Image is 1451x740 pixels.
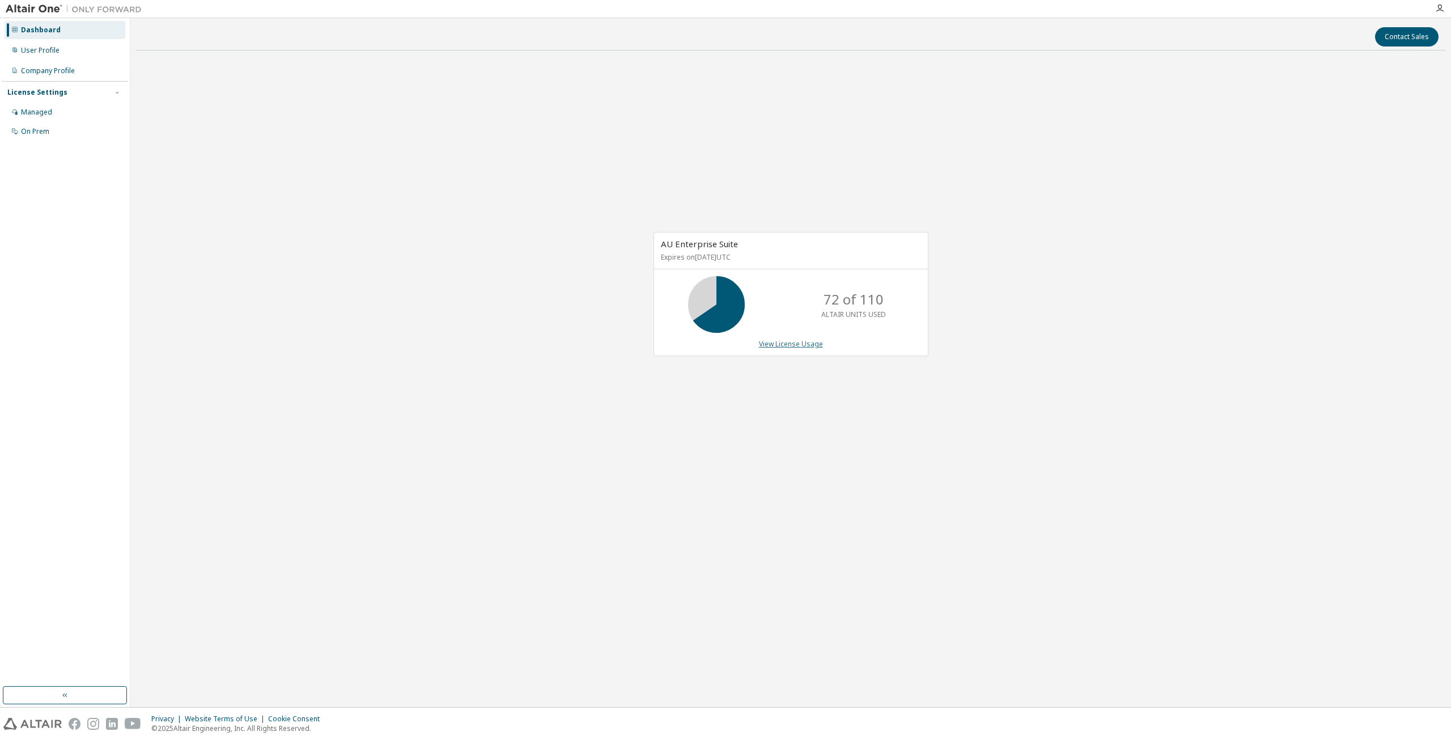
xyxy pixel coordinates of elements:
[185,714,268,724] div: Website Terms of Use
[151,724,326,733] p: © 2025 Altair Engineering, Inc. All Rights Reserved.
[661,238,738,250] span: AU Enterprise Suite
[268,714,326,724] div: Cookie Consent
[106,718,118,730] img: linkedin.svg
[69,718,80,730] img: facebook.svg
[1375,27,1439,46] button: Contact Sales
[3,718,62,730] img: altair_logo.svg
[21,46,60,55] div: User Profile
[21,108,52,117] div: Managed
[21,26,61,35] div: Dashboard
[151,714,185,724] div: Privacy
[824,290,884,309] p: 72 of 110
[6,3,147,15] img: Altair One
[125,718,141,730] img: youtube.svg
[759,339,823,349] a: View License Usage
[87,718,99,730] img: instagram.svg
[21,66,75,75] div: Company Profile
[21,127,49,136] div: On Prem
[7,88,67,97] div: License Settings
[661,252,918,262] p: Expires on [DATE] UTC
[821,310,886,319] p: ALTAIR UNITS USED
